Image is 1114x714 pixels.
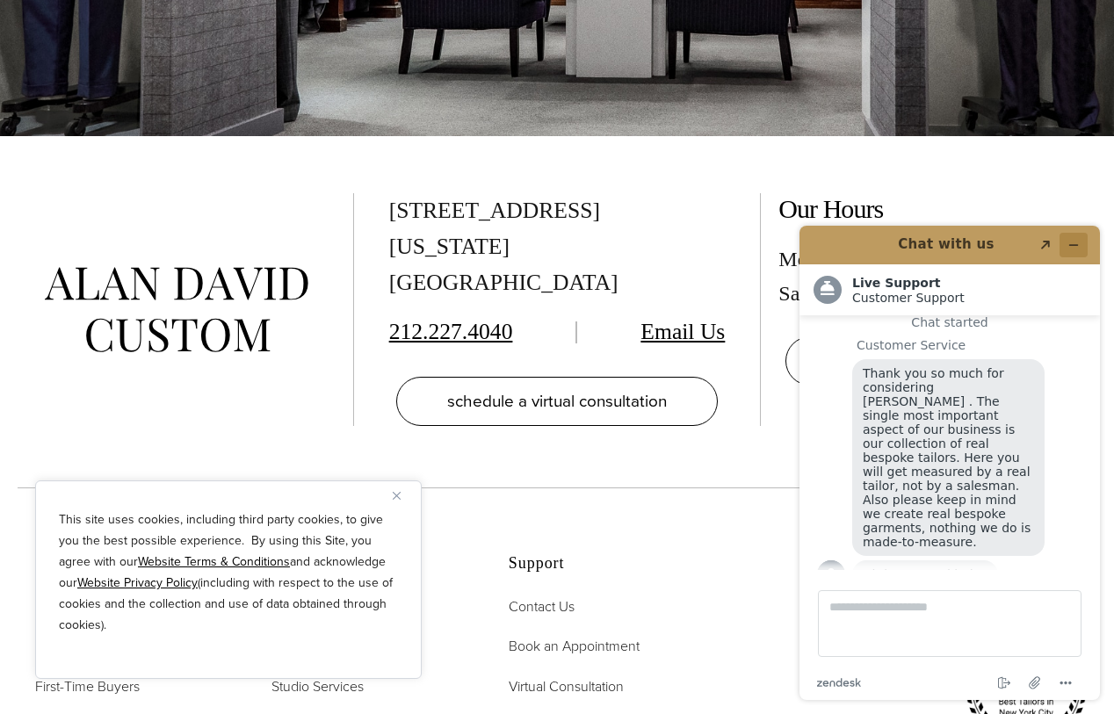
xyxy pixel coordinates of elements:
h2: Our Hours [778,193,1096,225]
button: Close [393,485,414,506]
div: [STREET_ADDRESS] [US_STATE][GEOGRAPHIC_DATA] [389,193,726,301]
a: Website Privacy Policy [77,573,198,592]
span: Virtual Consultation [509,676,624,696]
span: Book an Appointment [509,636,640,656]
a: Contact Us [509,595,575,618]
iframe: Find more information here [785,212,1114,714]
p: This site uses cookies, including third party cookies, to give you the best possible experience. ... [59,509,398,636]
div: Mon-[DATE] 10am-7pm Sat & Sun 10am-6pm [778,242,1096,310]
img: Close [393,492,401,500]
a: Website Terms & Conditions [138,552,290,571]
a: Virtual Consultation [509,675,624,698]
a: Email Us [640,319,725,344]
span: First-Time Buyers [35,676,140,696]
a: First-Time Buyers [35,675,140,698]
img: alan david custom [45,267,308,352]
a: schedule a virtual consultation [396,377,719,426]
span: Contact Us [509,596,575,617]
a: Book an Appointment [509,635,640,658]
span: schedule a virtual consultation [447,388,667,414]
a: Studio Services [271,675,364,698]
a: 212.227.4040 [389,319,513,344]
span: Studio Services [271,676,364,696]
h2: Support [509,554,701,573]
span: Chat [41,12,77,28]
